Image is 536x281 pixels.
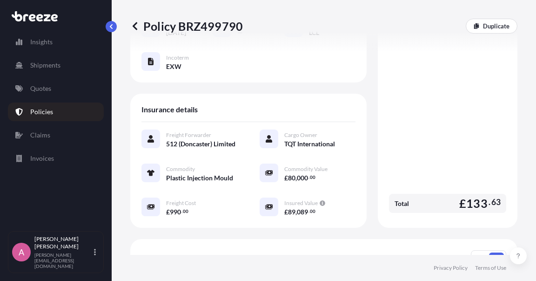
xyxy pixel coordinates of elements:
[475,264,506,272] a: Terms of Use
[308,176,309,179] span: .
[284,175,288,181] span: £
[284,199,318,207] span: Insured Value
[308,210,309,213] span: .
[483,21,509,31] p: Duplicate
[284,131,317,139] span: Cargo Owner
[8,103,104,121] a: Policies
[8,56,104,75] a: Shipments
[395,199,409,208] span: Total
[466,19,517,34] a: Duplicate
[166,209,170,215] span: £
[166,165,195,173] span: Commodity
[8,149,104,168] a: Invoices
[297,175,308,181] span: 000
[459,198,466,209] span: £
[166,54,189,62] span: Incoterm
[434,264,468,272] a: Privacy Policy
[8,33,104,51] a: Insights
[466,198,488,209] span: 133
[30,154,54,163] p: Invoices
[34,252,92,269] p: [PERSON_NAME][EMAIL_ADDRESS][DOMAIN_NAME]
[166,62,181,71] span: EXW
[288,175,295,181] span: 80
[489,199,490,205] span: .
[170,209,181,215] span: 990
[30,84,51,93] p: Quotes
[34,235,92,250] p: [PERSON_NAME] [PERSON_NAME]
[166,199,196,207] span: Freight Cost
[19,247,24,257] span: A
[30,61,60,70] p: Shipments
[310,210,315,213] span: 00
[284,165,328,173] span: Commodity Value
[310,176,315,179] span: 00
[8,126,104,144] a: Claims
[295,175,297,181] span: ,
[166,173,233,183] span: Plastic Injection Mould
[30,130,50,140] p: Claims
[295,209,297,215] span: ,
[30,107,53,117] p: Policies
[166,131,211,139] span: Freight Forwarder
[288,209,295,215] span: 89
[166,139,235,149] span: 512 (Doncaster) Limited
[297,209,308,215] span: 089
[8,79,104,98] a: Quotes
[130,19,243,34] p: Policy BRZ499790
[30,37,53,47] p: Insights
[141,105,198,114] span: Insurance details
[491,199,501,205] span: 63
[183,210,188,213] span: 00
[284,139,335,149] span: TQT International
[141,254,180,263] span: Documents
[284,209,288,215] span: £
